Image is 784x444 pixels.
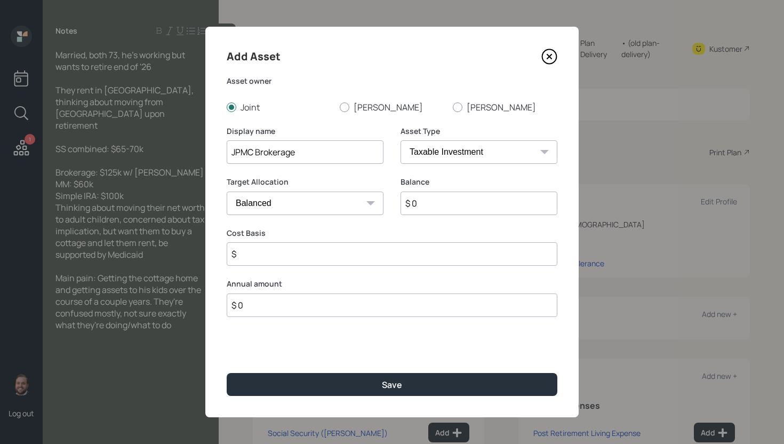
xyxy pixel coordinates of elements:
button: Save [227,373,557,396]
label: Joint [227,101,331,113]
label: Annual amount [227,279,557,289]
label: Target Allocation [227,177,383,187]
label: [PERSON_NAME] [340,101,444,113]
label: Display name [227,126,383,137]
label: Asset owner [227,76,557,86]
label: Asset Type [401,126,557,137]
h4: Add Asset [227,48,281,65]
label: [PERSON_NAME] [453,101,557,113]
label: Cost Basis [227,228,557,239]
label: Balance [401,177,557,187]
div: Save [382,379,402,391]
